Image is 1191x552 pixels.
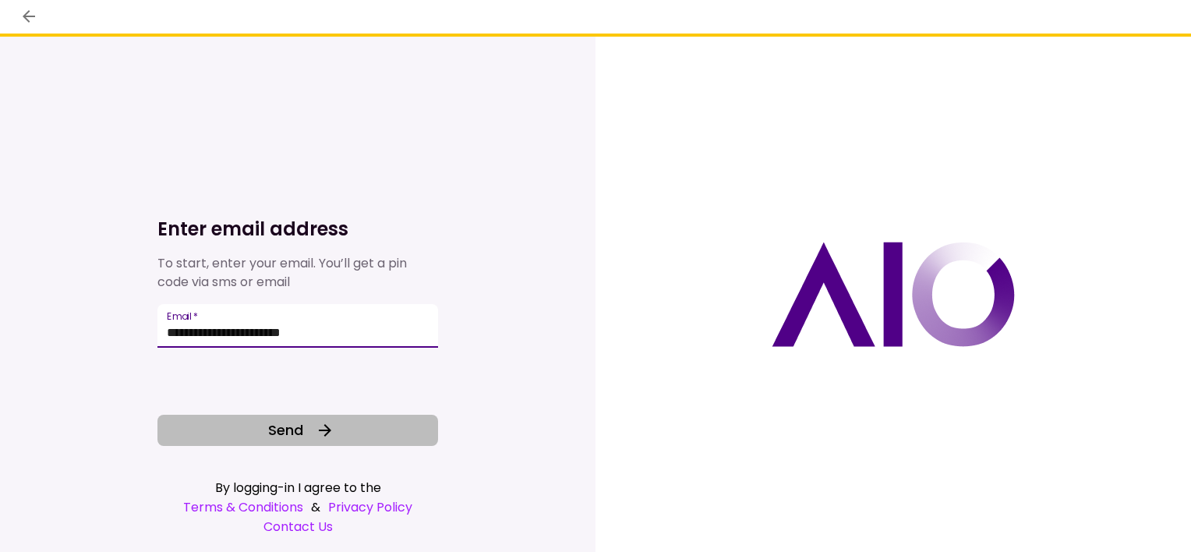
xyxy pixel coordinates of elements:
[268,419,303,441] span: Send
[328,497,412,517] a: Privacy Policy
[157,217,438,242] h1: Enter email address
[157,415,438,446] button: Send
[157,497,438,517] div: &
[157,478,438,497] div: By logging-in I agree to the
[157,517,438,536] a: Contact Us
[772,242,1015,347] img: AIO logo
[167,310,198,323] label: Email
[16,3,42,30] button: back
[157,254,438,292] div: To start, enter your email. You’ll get a pin code via sms or email
[183,497,303,517] a: Terms & Conditions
